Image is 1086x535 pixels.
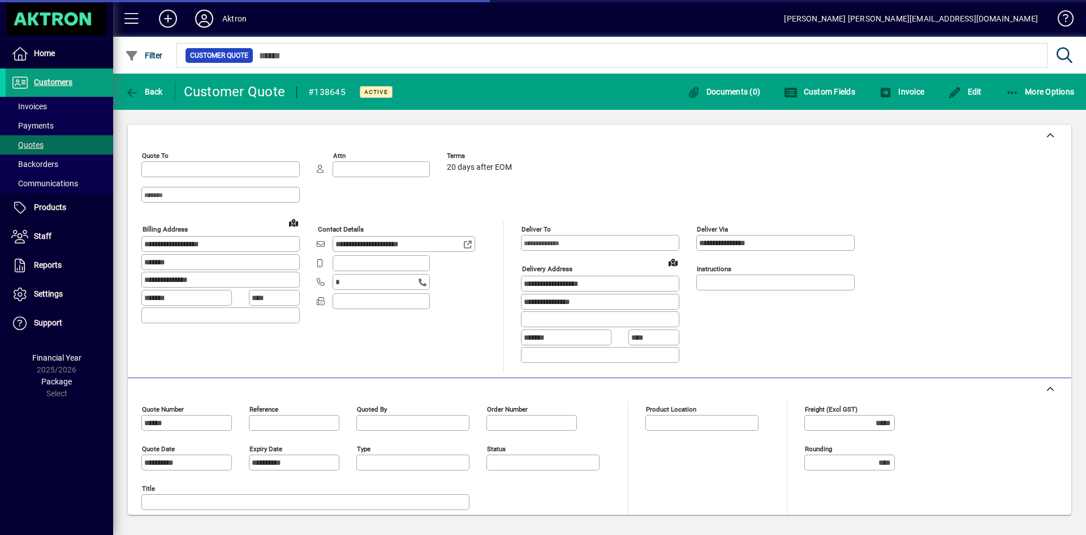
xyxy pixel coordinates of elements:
[125,51,163,60] span: Filter
[34,203,66,212] span: Products
[6,222,113,251] a: Staff
[125,87,163,96] span: Back
[142,444,175,452] mat-label: Quote date
[34,289,63,298] span: Settings
[664,253,682,271] a: View on map
[6,309,113,337] a: Support
[11,102,47,111] span: Invoices
[6,40,113,68] a: Home
[805,444,832,452] mat-label: Rounding
[11,140,44,149] span: Quotes
[184,83,286,101] div: Customer Quote
[34,49,55,58] span: Home
[249,405,278,413] mat-label: Reference
[6,280,113,309] a: Settings
[190,50,248,61] span: Customer Quote
[487,405,528,413] mat-label: Order number
[697,225,728,233] mat-label: Deliver via
[34,318,62,327] span: Support
[6,155,113,174] a: Backorders
[687,87,760,96] span: Documents (0)
[1006,87,1075,96] span: More Options
[522,225,551,233] mat-label: Deliver To
[879,87,924,96] span: Invoice
[11,179,78,188] span: Communications
[222,10,247,28] div: Aktron
[805,405,857,413] mat-label: Freight (excl GST)
[781,82,858,102] button: Custom Fields
[285,213,303,232] a: View on map
[948,87,982,96] span: Edit
[6,135,113,155] a: Quotes
[11,121,54,130] span: Payments
[186,8,222,29] button: Profile
[34,232,51,241] span: Staff
[684,82,763,102] button: Documents (0)
[357,405,387,413] mat-label: Quoted by
[142,405,184,413] mat-label: Quote number
[41,377,72,386] span: Package
[357,444,370,452] mat-label: Type
[945,82,985,102] button: Edit
[142,152,169,160] mat-label: Quote To
[646,405,696,413] mat-label: Product location
[447,163,512,172] span: 20 days after EOM
[697,265,731,273] mat-label: Instructions
[34,260,62,269] span: Reports
[1049,2,1072,39] a: Knowledge Base
[122,45,166,66] button: Filter
[34,78,72,87] span: Customers
[364,88,388,96] span: Active
[142,484,155,492] mat-label: Title
[150,8,186,29] button: Add
[487,444,506,452] mat-label: Status
[784,87,855,96] span: Custom Fields
[32,353,81,362] span: Financial Year
[122,82,166,102] button: Back
[6,174,113,193] a: Communications
[308,83,346,101] div: #138645
[113,82,175,102] app-page-header-button: Back
[333,152,346,160] mat-label: Attn
[6,116,113,135] a: Payments
[6,251,113,280] a: Reports
[11,160,58,169] span: Backorders
[1003,82,1078,102] button: More Options
[876,82,927,102] button: Invoice
[249,444,282,452] mat-label: Expiry date
[6,97,113,116] a: Invoices
[784,10,1038,28] div: [PERSON_NAME] [PERSON_NAME][EMAIL_ADDRESS][DOMAIN_NAME]
[447,152,515,160] span: Terms
[6,194,113,222] a: Products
